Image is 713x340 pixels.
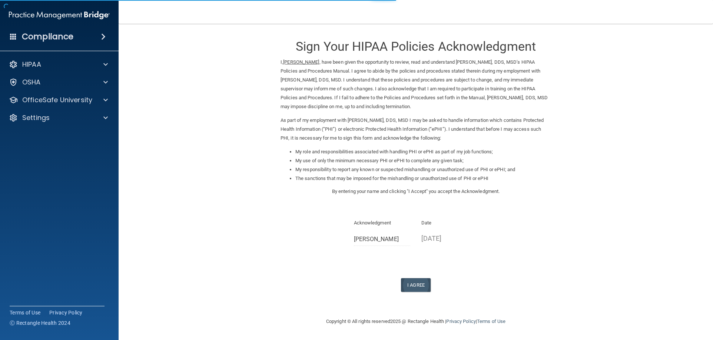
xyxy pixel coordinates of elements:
p: As part of my employment with [PERSON_NAME], DDS, MSD I may be asked to handle information which ... [281,116,551,143]
p: Date [421,219,478,227]
p: I, , have been given the opportunity to review, read and understand [PERSON_NAME], DDS, MSD’s HIP... [281,58,551,111]
a: Privacy Policy [49,309,83,316]
input: Full Name [354,232,411,246]
div: Copyright © All rights reserved 2025 @ Rectangle Health | | [281,310,551,333]
p: OfficeSafe University [22,96,92,104]
li: My responsibility to report any known or suspected mishandling or unauthorized use of PHI or ePHI... [295,165,551,174]
a: Terms of Use [10,309,40,316]
li: My role and responsibilities associated with handling PHI or ePHI as part of my job functions; [295,147,551,156]
p: [DATE] [421,232,478,244]
h3: Sign Your HIPAA Policies Acknowledgment [281,40,551,53]
a: OSHA [9,78,108,87]
p: By entering your name and clicking "I Accept" you accept the Acknowledgment. [281,187,551,196]
a: Privacy Policy [446,319,475,324]
p: Acknowledgment [354,219,411,227]
p: HIPAA [22,60,41,69]
img: PMB logo [9,8,110,23]
a: HIPAA [9,60,108,69]
a: Settings [9,113,108,122]
a: Terms of Use [477,319,505,324]
h4: Compliance [22,31,73,42]
p: Settings [22,113,50,122]
ins: [PERSON_NAME] [283,59,319,65]
span: Ⓒ Rectangle Health 2024 [10,319,70,327]
a: OfficeSafe University [9,96,108,104]
li: My use of only the minimum necessary PHI or ePHI to complete any given task; [295,156,551,165]
li: The sanctions that may be imposed for the mishandling or unauthorized use of PHI or ePHI [295,174,551,183]
button: I Agree [401,278,431,292]
p: OSHA [22,78,41,87]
